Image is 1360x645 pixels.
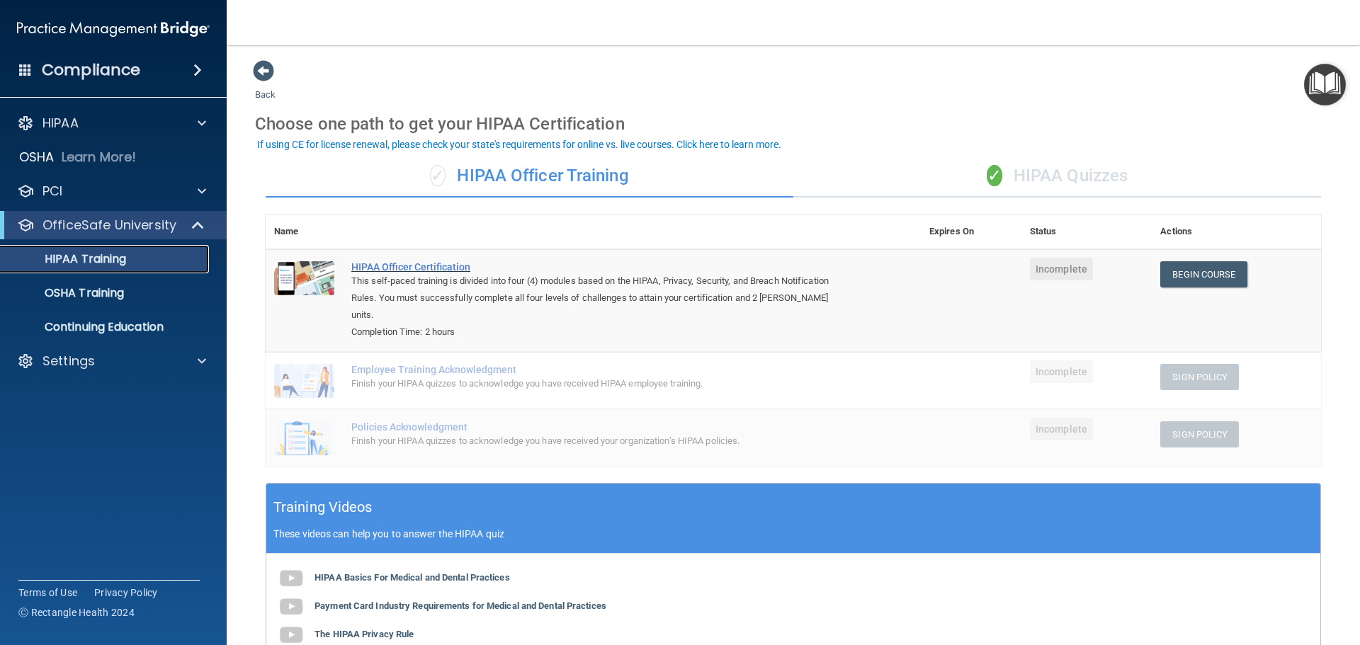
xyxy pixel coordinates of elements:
b: Payment Card Industry Requirements for Medical and Dental Practices [314,600,606,611]
p: Settings [42,353,95,370]
a: Terms of Use [18,586,77,600]
p: OSHA Training [9,286,124,300]
b: HIPAA Basics For Medical and Dental Practices [314,572,510,583]
div: If using CE for license renewal, please check your state's requirements for online vs. live cours... [257,139,781,149]
p: Learn More! [62,149,137,166]
a: OfficeSafe University [17,217,205,234]
button: Sign Policy [1160,421,1239,447]
span: Incomplete [1030,418,1093,440]
button: Open Resource Center [1304,64,1346,105]
a: Begin Course [1160,261,1247,287]
a: PCI [17,183,206,200]
a: HIPAA [17,115,206,132]
div: This self-paced training is divided into four (4) modules based on the HIPAA, Privacy, Security, ... [351,273,850,324]
p: PCI [42,183,62,200]
span: ✓ [430,165,446,186]
h4: Compliance [42,60,140,80]
img: gray_youtube_icon.38fcd6cc.png [277,564,305,593]
div: Finish your HIPAA quizzes to acknowledge you have received your organization’s HIPAA policies. [351,433,850,450]
th: Actions [1152,215,1321,249]
p: Continuing Education [9,320,203,334]
span: Incomplete [1030,258,1093,280]
div: Employee Training Acknowledgment [351,364,850,375]
a: Back [255,72,276,100]
p: These videos can help you to answer the HIPAA quiz [273,528,1313,540]
div: Completion Time: 2 hours [351,324,850,341]
p: HIPAA Training [9,252,126,266]
a: Privacy Policy [94,586,158,600]
div: Finish your HIPAA quizzes to acknowledge you have received HIPAA employee training. [351,375,850,392]
div: HIPAA Officer Training [266,155,793,198]
a: HIPAA Officer Certification [351,261,850,273]
div: HIPAA Quizzes [793,155,1321,198]
b: The HIPAA Privacy Rule [314,629,414,639]
th: Name [266,215,343,249]
p: OfficeSafe University [42,217,176,234]
th: Status [1021,215,1152,249]
div: Choose one path to get your HIPAA Certification [255,103,1332,144]
a: Settings [17,353,206,370]
button: If using CE for license renewal, please check your state's requirements for online vs. live cours... [255,137,783,152]
span: ✓ [987,165,1002,186]
span: Ⓒ Rectangle Health 2024 [18,605,135,620]
p: OSHA [19,149,55,166]
button: Sign Policy [1160,364,1239,390]
th: Expires On [921,215,1021,249]
p: HIPAA [42,115,79,132]
div: Policies Acknowledgment [351,421,850,433]
span: Incomplete [1030,360,1093,383]
img: gray_youtube_icon.38fcd6cc.png [277,593,305,621]
h5: Training Videos [273,495,373,520]
img: PMB logo [17,15,210,43]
